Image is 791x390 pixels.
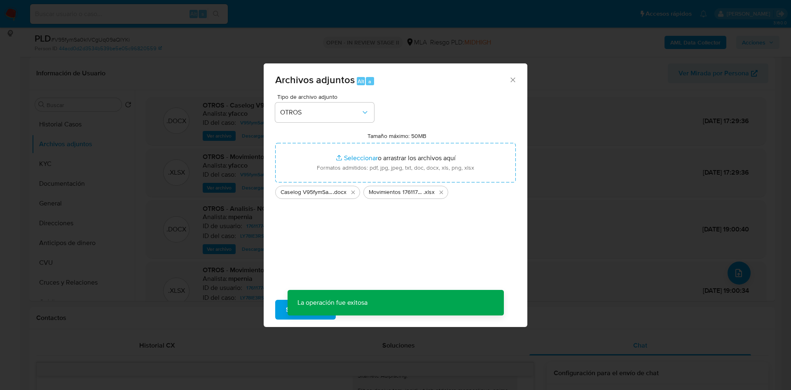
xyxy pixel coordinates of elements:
[333,188,346,196] span: .docx
[275,103,374,122] button: OTROS
[424,188,435,196] span: .xlsx
[350,301,377,319] span: Cancelar
[275,300,336,320] button: Subir archivo
[436,187,446,197] button: Eliminar Movimientos 1761177410.xlsx
[368,77,371,85] span: a
[286,301,325,319] span: Subir archivo
[348,187,358,197] button: Eliminar Caselog V95fymSa0klVCgUq09aQIYKi_2025_08_05_15_06_53.docx
[280,108,361,117] span: OTROS
[367,132,426,140] label: Tamaño máximo: 50MB
[281,188,333,196] span: Caselog V95fymSa0klVCgUq09aQIYKi_2025_08_05_15_06_53
[277,94,376,100] span: Tipo de archivo adjunto
[369,188,424,196] span: Movimientos 1761177410
[288,290,377,315] p: La operación fue exitosa
[358,77,364,85] span: Alt
[509,76,516,83] button: Cerrar
[275,72,355,87] span: Archivos adjuntos
[275,182,516,199] ul: Archivos seleccionados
